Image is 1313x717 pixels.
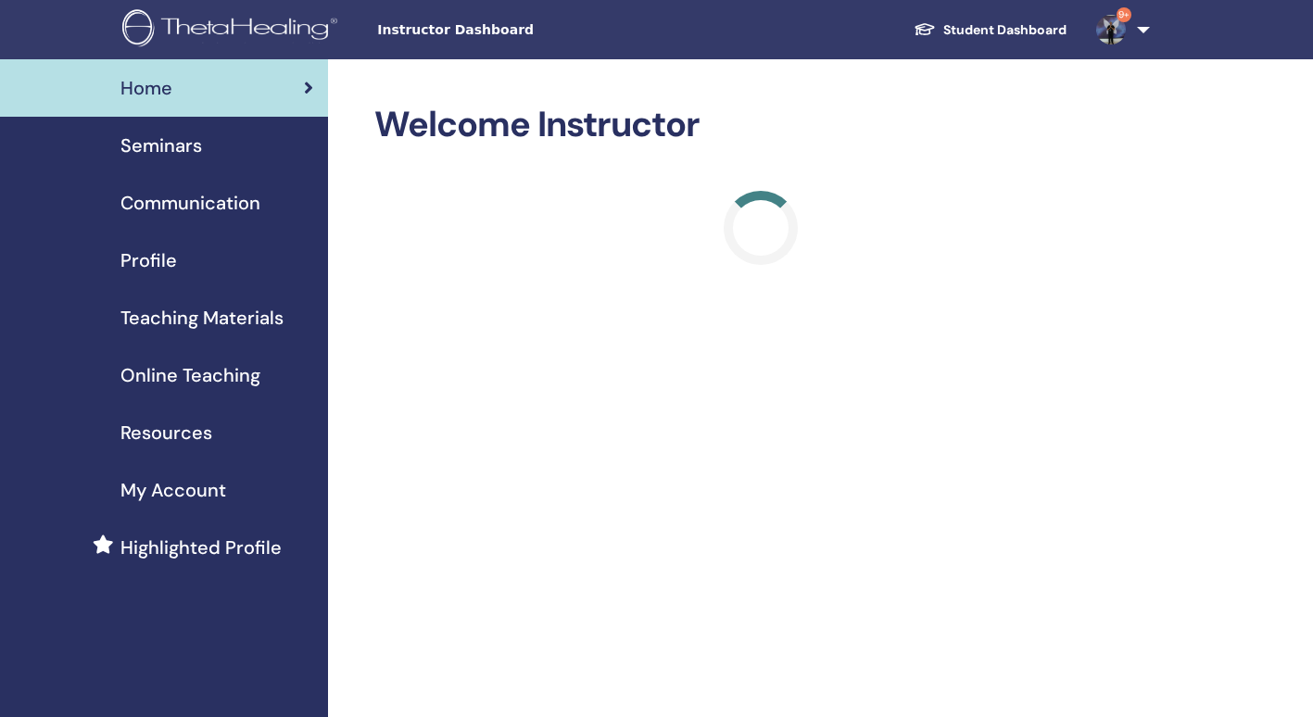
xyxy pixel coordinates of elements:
[899,13,1081,47] a: Student Dashboard
[120,189,260,217] span: Communication
[1096,15,1126,44] img: default.jpg
[122,9,344,51] img: logo.png
[120,132,202,159] span: Seminars
[120,476,226,504] span: My Account
[120,246,177,274] span: Profile
[120,534,282,561] span: Highlighted Profile
[377,20,655,40] span: Instructor Dashboard
[914,21,936,37] img: graduation-cap-white.svg
[1117,7,1131,22] span: 9+
[120,304,284,332] span: Teaching Materials
[374,104,1146,146] h2: Welcome Instructor
[120,361,260,389] span: Online Teaching
[120,74,172,102] span: Home
[120,419,212,447] span: Resources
